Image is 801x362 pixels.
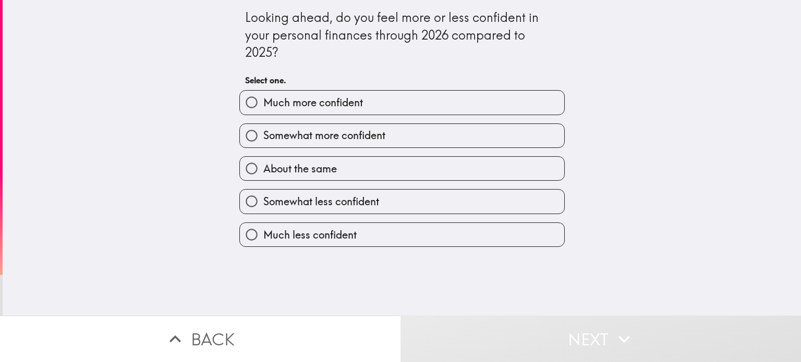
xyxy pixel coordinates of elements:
span: About the same [263,161,337,176]
span: Somewhat less confident [263,194,379,209]
button: Somewhat more confident [240,124,564,147]
button: Somewhat less confident [240,190,564,213]
button: About the same [240,157,564,180]
h6: Select one. [245,74,559,86]
button: Much less confident [240,223,564,246]
button: Next [400,316,801,362]
span: Much less confident [263,228,357,242]
button: Much more confident [240,91,564,114]
div: Looking ahead, do you feel more or less confident in your personal finances through 2026 compared... [245,9,559,61]
span: Somewhat more confident [263,128,385,143]
span: Much more confident [263,95,363,110]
